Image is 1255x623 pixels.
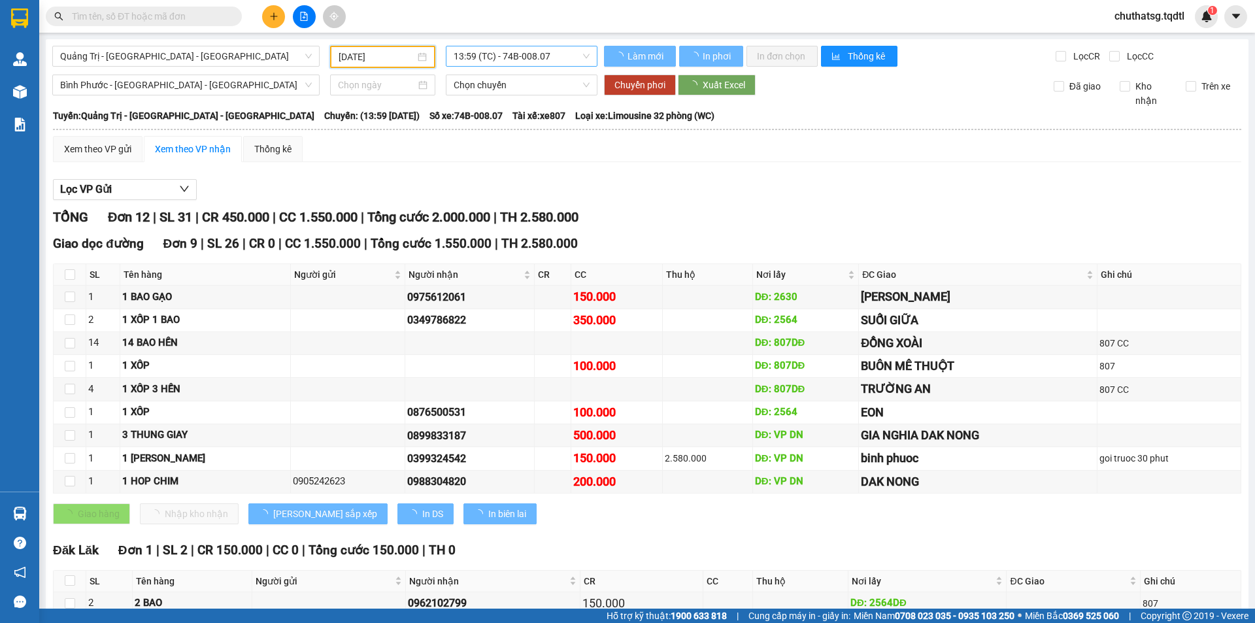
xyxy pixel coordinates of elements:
[671,611,727,621] strong: 1900 633 818
[665,451,750,465] div: 2.580.000
[13,118,27,131] img: solution-icon
[88,405,118,420] div: 1
[573,449,660,467] div: 150.000
[429,543,456,558] span: TH 0
[409,574,567,588] span: Người nhận
[407,428,532,444] div: 0899833187
[273,543,299,558] span: CC 0
[122,312,288,328] div: 1 XỐP 1 BAO
[463,503,537,524] button: In biên lai
[488,507,526,521] span: In biên lai
[14,596,26,608] span: message
[407,312,532,328] div: 0349786822
[64,142,131,156] div: Xem theo VP gửi
[1099,336,1238,350] div: 807 CC
[53,110,314,121] b: Tuyến: Quảng Trị - [GEOGRAPHIC_DATA] - [GEOGRAPHIC_DATA]
[13,507,27,520] img: warehouse-icon
[72,9,226,24] input: Tìm tên, số ĐT hoặc mã đơn
[56,72,102,86] span: 350.000
[53,503,130,524] button: Giao hàng
[13,52,27,66] img: warehouse-icon
[294,267,392,282] span: Người gửi
[1025,609,1119,623] span: Miền Bắc
[13,85,27,99] img: warehouse-icon
[407,404,532,420] div: 0876500531
[454,75,590,95] span: Chọn chuyến
[535,264,571,286] th: CR
[122,451,288,467] div: 1 [PERSON_NAME]
[407,473,532,490] div: 0988304820
[861,403,1095,422] div: EON
[122,358,288,374] div: 1 XỐP
[279,209,358,225] span: CC 1.550.000
[1099,382,1238,397] div: 807 CC
[582,594,701,613] div: 150.000
[262,5,285,28] button: plus
[1068,49,1102,63] span: Lọc CR
[98,7,191,36] span: VP 330 [PERSON_NAME]
[179,184,190,194] span: down
[690,52,701,61] span: loading
[259,509,273,518] span: loading
[861,288,1095,306] div: [PERSON_NAME]
[273,209,276,225] span: |
[293,474,403,490] div: 0905242623
[122,405,288,420] div: 1 XỐP
[4,72,23,86] span: CR:
[1018,613,1022,618] span: ⚪️
[122,335,288,351] div: 14 BAO HẾN
[422,507,443,521] span: In DS
[703,49,733,63] span: In phơi
[512,109,565,123] span: Tài xế: xe807
[364,236,367,251] span: |
[678,75,756,95] button: Xuất Excel
[407,289,532,305] div: 0975612061
[861,357,1095,375] div: BUÔN MÊ THUỘT
[755,382,857,397] div: DĐ: 807DĐ
[1063,611,1119,621] strong: 0369 525 060
[821,46,897,67] button: bar-chartThống kê
[1208,6,1217,15] sup: 1
[755,312,857,328] div: DĐ: 2564
[627,49,665,63] span: Làm mới
[108,209,150,225] span: Đơn 12
[88,358,118,374] div: 1
[249,236,275,251] span: CR 0
[755,358,857,374] div: DĐ: 807DĐ
[361,209,364,225] span: |
[299,12,309,21] span: file-add
[663,264,753,286] th: Thu hộ
[33,72,52,86] span: CC:
[60,46,312,66] span: Quảng Trị - Bình Dương - Bình Phước
[60,75,312,95] span: Bình Phước - Bình Dương - Quảng Trị
[429,109,503,123] span: Số xe: 74B-008.07
[1099,451,1238,465] div: goi truoc 30 phut
[409,267,521,282] span: Người nhận
[755,290,857,305] div: DĐ: 2630
[60,181,112,197] span: Lọc VP Gửi
[278,236,282,251] span: |
[88,335,118,351] div: 14
[163,543,188,558] span: SL 2
[122,382,288,397] div: 1 XỐP 3 HẾN
[53,179,197,200] button: Lọc VP Gửi
[133,571,252,592] th: Tên hàng
[848,49,887,63] span: Thống kê
[5,38,77,52] span: 0349126798
[861,334,1095,352] div: ĐỒNG XOÀI
[53,236,144,251] span: Giao dọc đường
[14,566,26,579] span: notification
[88,428,118,443] div: 1
[580,571,703,592] th: CR
[755,428,857,443] div: DĐ: VP DN
[861,449,1095,467] div: binh phuoc
[293,5,316,28] button: file-add
[53,543,99,558] span: Đăk Lăk
[26,72,33,86] span: 0
[861,473,1095,491] div: DAK NONG
[120,264,290,286] th: Tên hàng
[831,52,843,62] span: bar-chart
[1201,10,1213,22] img: icon-new-feature
[746,46,818,67] button: In đơn chọn
[495,236,498,251] span: |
